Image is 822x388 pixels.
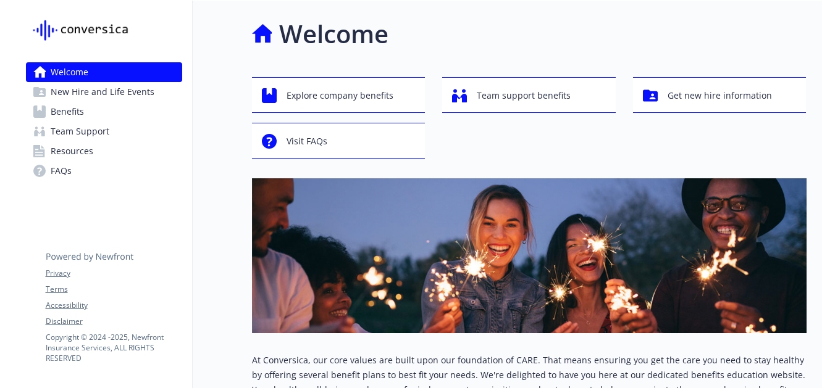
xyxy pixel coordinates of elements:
a: Terms [46,284,182,295]
a: Welcome [26,62,182,82]
button: Visit FAQs [252,123,426,159]
button: Team support benefits [442,77,616,113]
span: FAQs [51,161,72,181]
span: Get new hire information [668,84,772,107]
img: overview page banner [252,178,807,333]
span: Resources [51,141,93,161]
a: New Hire and Life Events [26,82,182,102]
a: Benefits [26,102,182,122]
p: Copyright © 2024 - 2025 , Newfront Insurance Services, ALL RIGHTS RESERVED [46,332,182,363]
span: New Hire and Life Events [51,82,154,102]
button: Explore company benefits [252,77,426,113]
span: Team support benefits [477,84,571,107]
a: FAQs [26,161,182,181]
span: Team Support [51,122,109,141]
a: Accessibility [46,300,182,311]
span: Visit FAQs [287,130,327,153]
h1: Welcome [279,15,388,52]
a: Team Support [26,122,182,141]
span: Welcome [51,62,88,82]
a: Resources [26,141,182,161]
a: Privacy [46,268,182,279]
button: Get new hire information [633,77,807,113]
a: Disclaimer [46,316,182,327]
span: Explore company benefits [287,84,393,107]
span: Benefits [51,102,84,122]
